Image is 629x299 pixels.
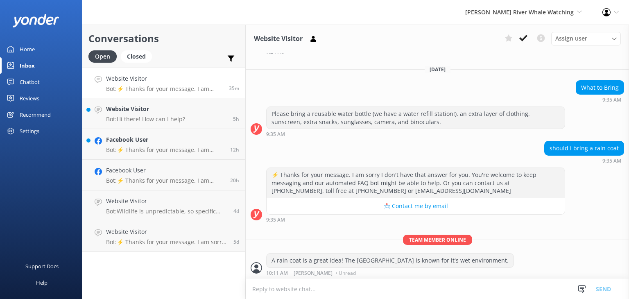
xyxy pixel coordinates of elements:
h3: Website Visitor [254,34,303,44]
div: Recommend [20,106,51,123]
div: What to Bring [576,81,624,95]
div: Inbox [20,57,35,74]
span: [PERSON_NAME] River Whale Watching [465,8,574,16]
div: A rain coat is a great idea! The [GEOGRAPHIC_DATA] is known for it's wet environment. [267,254,514,267]
div: Oct 08 2025 09:35am (UTC -07:00) America/Tijuana [576,97,624,102]
h4: Facebook User [106,135,224,144]
img: yonder-white-logo.png [12,14,59,27]
a: Website VisitorBot:Hi there! How can I help?5h [82,98,245,129]
a: Facebook UserBot:⚡ Thanks for your message. I am sorry I don't have that answer for you. You're w... [82,160,245,190]
h4: Website Visitor [106,104,185,113]
h4: Facebook User [106,166,224,175]
div: Chatbot [20,74,40,90]
strong: 7:24 PM [266,50,285,54]
p: Bot: ⚡ Thanks for your message. I am sorry I don't have that answer for you. You're welcome to ke... [106,238,227,246]
a: Website VisitorBot:⚡ Thanks for your message. I am sorry I don't have that answer for you. You're... [82,68,245,98]
a: Website VisitorBot:Wildlife is unpredictable, so specific sightings, including grizzlies, are not... [82,190,245,221]
strong: 9:35 AM [266,217,285,222]
span: Oct 08 2025 05:04am (UTC -07:00) America/Tijuana [233,116,239,122]
a: Closed [121,52,156,61]
div: Oct 08 2025 10:11am (UTC -07:00) America/Tijuana [266,270,514,276]
div: Assign User [551,32,621,45]
div: Oct 08 2025 09:35am (UTC -07:00) America/Tijuana [266,217,565,222]
p: Bot: Hi there! How can I help? [106,116,185,123]
div: Sep 26 2025 07:24pm (UTC -07:00) America/Tijuana [266,49,565,54]
div: Settings [20,123,39,139]
h4: Website Visitor [106,74,223,83]
span: Oct 07 2025 02:01pm (UTC -07:00) America/Tijuana [230,177,239,184]
strong: 9:35 AM [266,132,285,137]
span: Team member online [403,235,472,245]
p: Bot: Wildlife is unpredictable, so specific sightings, including grizzlies, are not guaranteed. T... [106,208,227,215]
span: Oct 03 2025 03:38am (UTC -07:00) America/Tijuana [233,238,239,245]
div: Oct 08 2025 09:35am (UTC -07:00) America/Tijuana [266,131,565,137]
span: [PERSON_NAME] [294,271,333,276]
h4: Website Visitor [106,227,227,236]
div: Closed [121,50,152,63]
a: Open [88,52,121,61]
div: should i bring a rain coat [545,141,624,155]
strong: 10:11 AM [266,271,288,276]
span: Oct 08 2025 09:35am (UTC -07:00) America/Tijuana [229,85,239,92]
span: Oct 03 2025 02:49pm (UTC -07:00) America/Tijuana [233,208,239,215]
div: Help [36,274,48,291]
p: Bot: ⚡ Thanks for your message. I am sorry I don't have that answer for you. You're welcome to ke... [106,85,223,93]
h4: Website Visitor [106,197,227,206]
a: Facebook UserBot:⚡ Thanks for your message. I am sorry I don't have that answer for you. You're w... [82,129,245,160]
strong: 9:35 AM [602,97,621,102]
a: Website VisitorBot:⚡ Thanks for your message. I am sorry I don't have that answer for you. You're... [82,221,245,252]
span: • Unread [335,271,356,276]
div: Oct 08 2025 09:35am (UTC -07:00) America/Tijuana [544,158,624,163]
div: Support Docs [25,258,59,274]
strong: 9:35 AM [602,159,621,163]
div: Open [88,50,117,63]
div: Reviews [20,90,39,106]
span: [DATE] [425,66,450,73]
span: Assign user [555,34,587,43]
p: Bot: ⚡ Thanks for your message. I am sorry I don't have that answer for you. You're welcome to ke... [106,146,224,154]
button: 📩 Contact me by email [267,198,565,214]
div: Please bring a reusable water bottle (we have a water refill station!), an extra layer of clothin... [267,107,565,129]
p: Bot: ⚡ Thanks for your message. I am sorry I don't have that answer for you. You're welcome to ke... [106,177,224,184]
span: Oct 07 2025 09:47pm (UTC -07:00) America/Tijuana [230,146,239,153]
h2: Conversations [88,31,239,46]
div: Home [20,41,35,57]
div: ⚡ Thanks for your message. I am sorry I don't have that answer for you. You're welcome to keep me... [267,168,565,198]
